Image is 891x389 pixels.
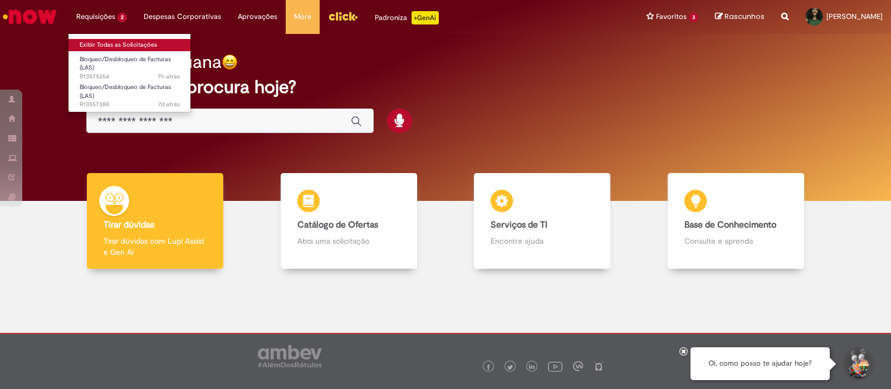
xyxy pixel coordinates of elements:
b: Serviços de TI [491,219,547,230]
img: ServiceNow [1,6,58,28]
span: R13557388 [80,100,180,109]
a: Aberto R13557388 : Bloqueo/Desbloqueo de Facturas (LAS) [68,81,191,105]
button: Iniciar Conversa de Suporte [841,347,874,381]
img: logo_footer_ambev_rotulo_gray.png [258,345,322,367]
span: 2 [118,13,127,22]
time: 29/09/2025 09:21:19 [158,72,180,81]
img: logo_footer_workplace.png [573,361,583,371]
img: logo_footer_naosei.png [594,361,604,371]
div: Oi, como posso te ajudar hoje? [691,347,830,380]
span: [PERSON_NAME] [826,12,883,21]
span: Bloqueo/Desbloqueo de Facturas (LAS) [80,83,171,100]
span: Rascunhos [724,11,765,22]
span: More [294,11,311,22]
span: 7d atrás [158,100,180,109]
span: Despesas Corporativas [144,11,221,22]
time: 23/09/2025 08:26:46 [158,100,180,109]
img: logo_footer_linkedin.png [529,364,535,371]
b: Base de Conhecimento [684,219,776,230]
p: Abra uma solicitação [297,235,400,247]
a: Aberto R13575254 : Bloqueo/Desbloqueo de Facturas (LAS) [68,53,191,77]
span: R13575254 [80,72,180,81]
span: Favoritos [656,11,687,22]
span: Bloqueo/Desbloqueo de Facturas (LAS) [80,55,171,72]
p: +GenAi [412,11,439,24]
p: Encontre ajuda [491,235,594,247]
img: happy-face.png [222,54,238,70]
b: Catálogo de Ofertas [297,219,378,230]
h2: O que você procura hoje? [86,77,805,97]
p: Consulte e aprenda [684,235,787,247]
img: logo_footer_twitter.png [507,365,513,370]
span: 3 [689,13,698,22]
span: Requisições [76,11,115,22]
div: Padroniza [375,11,439,24]
b: Tirar dúvidas [104,219,154,230]
img: logo_footer_youtube.png [548,359,562,373]
p: Tirar dúvidas com Lupi Assist e Gen Ai [104,235,207,258]
a: Serviços de TI Encontre ajuda [445,173,639,269]
a: Base de Conhecimento Consulte e aprenda [639,173,833,269]
img: logo_footer_facebook.png [486,365,491,370]
span: 7h atrás [158,72,180,81]
a: Exibir Todas as Solicitações [68,39,191,51]
img: click_logo_yellow_360x200.png [328,8,358,24]
a: Rascunhos [715,12,765,22]
ul: Requisições [68,33,191,112]
a: Catálogo de Ofertas Abra uma solicitação [252,173,446,269]
span: Aprovações [238,11,277,22]
a: Tirar dúvidas Tirar dúvidas com Lupi Assist e Gen Ai [58,173,252,269]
